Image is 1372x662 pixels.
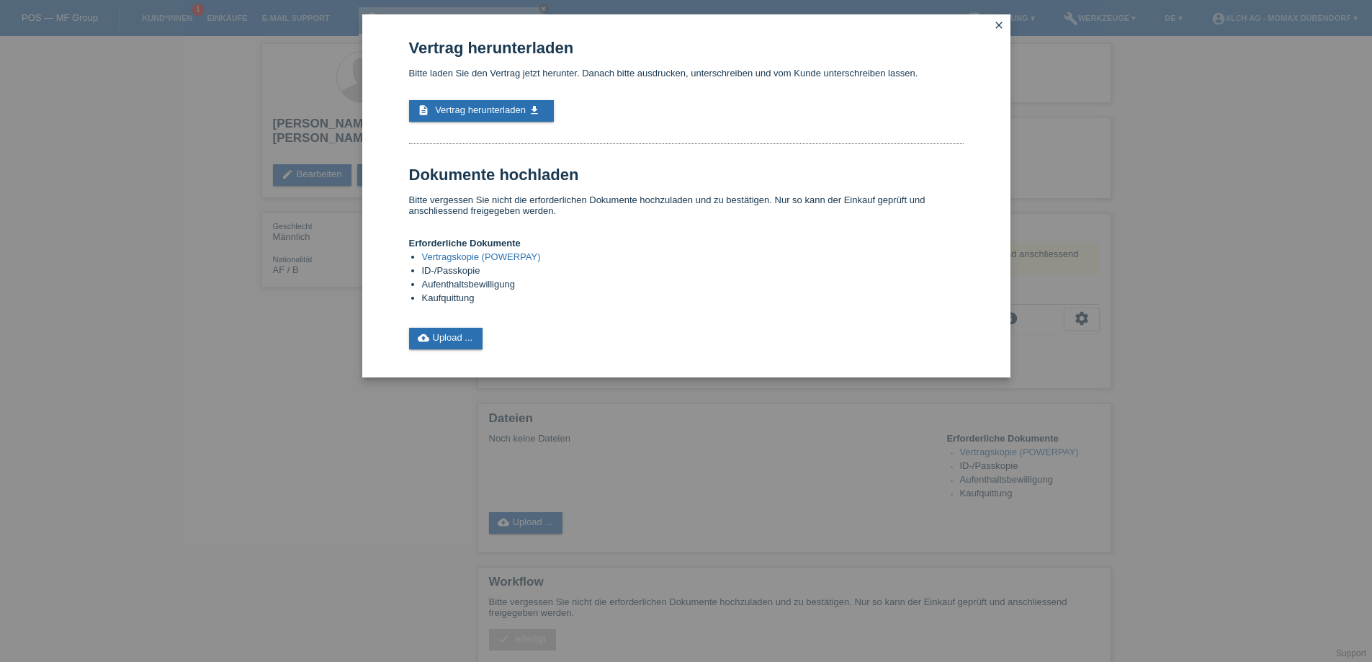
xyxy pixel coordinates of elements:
p: Bitte vergessen Sie nicht die erforderlichen Dokumente hochzuladen und zu bestätigen. Nur so kann... [409,194,964,216]
i: get_app [529,104,540,116]
h1: Vertrag herunterladen [409,39,964,57]
a: description Vertrag herunterladen get_app [409,100,554,122]
i: close [993,19,1005,31]
span: Vertrag herunterladen [435,104,526,115]
h1: Dokumente hochladen [409,166,964,184]
p: Bitte laden Sie den Vertrag jetzt herunter. Danach bitte ausdrucken, unterschreiben und vom Kunde... [409,68,964,79]
h4: Erforderliche Dokumente [409,238,964,249]
li: Kaufquittung [422,292,964,306]
i: cloud_upload [418,332,429,344]
li: Aufenthaltsbewilligung [422,279,964,292]
a: close [990,18,1008,35]
a: cloud_uploadUpload ... [409,328,483,349]
li: ID-/Passkopie [422,265,964,279]
a: Vertragskopie (POWERPAY) [422,251,541,262]
i: description [418,104,429,116]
